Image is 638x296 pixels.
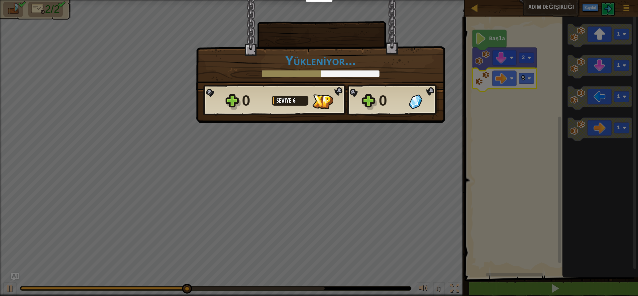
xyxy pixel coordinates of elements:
font: 0 [242,92,250,109]
img: Kazanılan Taş [409,94,422,109]
font: 0 [379,92,387,109]
font: Yükleniyor... [285,51,356,69]
font: Seviye [276,96,291,105]
img: Kazanılan XP [312,94,333,109]
font: 6 [293,96,295,105]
